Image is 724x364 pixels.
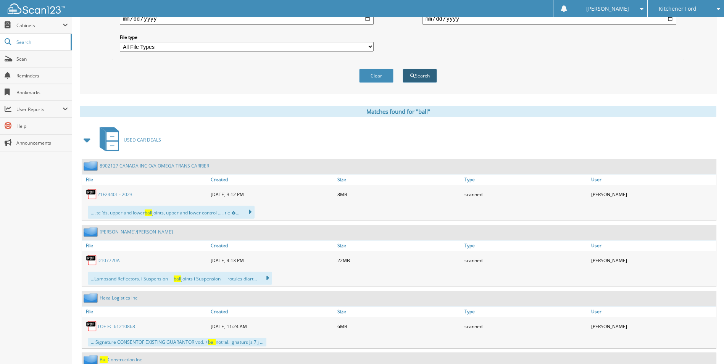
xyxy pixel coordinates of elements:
[145,209,152,216] span: ball
[463,240,589,251] a: Type
[335,319,462,334] div: 6MB
[88,338,266,346] div: ... Signature CONSENTOF EXISTING GUARANTOR vod. + notral. ignaturs Js 7 j ...
[463,306,589,317] a: Type
[589,187,716,202] div: [PERSON_NAME]
[16,106,63,113] span: User Reports
[100,356,142,363] a: BallConstruction Inc
[16,39,67,45] span: Search
[100,356,108,363] span: Ball
[100,229,173,235] a: [PERSON_NAME]/[PERSON_NAME]
[124,137,161,143] span: USED CAR DEALS
[659,6,697,11] span: Kitchener Ford
[100,163,209,169] a: 8902127 CANADA INC O/A OMEGA TRANS CARRIER
[95,125,161,155] a: USED CAR DEALS
[84,227,100,237] img: folder2.png
[88,206,255,219] div: ... ,te ‘ds, upper and lower joints, upper and lower control ... , tie �...
[120,34,374,40] label: File type
[120,13,374,25] input: start
[86,188,97,200] img: PDF.png
[16,140,68,146] span: Announcements
[589,240,716,251] a: User
[422,13,676,25] input: end
[335,306,462,317] a: Size
[335,174,462,185] a: Size
[174,275,181,282] span: ball
[16,89,68,96] span: Bookmarks
[335,253,462,268] div: 22MB
[359,69,393,83] button: Clear
[586,6,629,11] span: [PERSON_NAME]
[463,319,589,334] div: scanned
[97,323,135,330] a: TOE FC 61210868
[589,253,716,268] div: [PERSON_NAME]
[100,295,137,301] a: Hexa Logistics inc
[80,106,716,117] div: Matches found for "ball"
[589,306,716,317] a: User
[463,174,589,185] a: Type
[463,253,589,268] div: scanned
[686,327,724,364] iframe: Chat Widget
[209,319,335,334] div: [DATE] 11:24 AM
[16,123,68,129] span: Help
[209,240,335,251] a: Created
[209,187,335,202] div: [DATE] 3:12 PM
[8,3,65,14] img: scan123-logo-white.svg
[16,72,68,79] span: Reminders
[82,240,209,251] a: File
[86,254,97,266] img: PDF.png
[209,174,335,185] a: Created
[16,56,68,62] span: Scan
[97,257,120,264] a: D107720A
[84,161,100,171] img: folder2.png
[88,272,272,285] div: ...Lampsand Reflectors. i Suspension — joints i Suspension — rotules diart...
[82,306,209,317] a: File
[335,240,462,251] a: Size
[463,187,589,202] div: scanned
[335,187,462,202] div: 8MB
[84,293,100,303] img: folder2.png
[589,174,716,185] a: User
[16,22,63,29] span: Cabinets
[86,321,97,332] img: PDF.png
[82,174,209,185] a: File
[403,69,437,83] button: Search
[97,191,132,198] a: 21F2440L - 2023
[208,339,216,345] span: ball
[209,306,335,317] a: Created
[209,253,335,268] div: [DATE] 4:13 PM
[589,319,716,334] div: [PERSON_NAME]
